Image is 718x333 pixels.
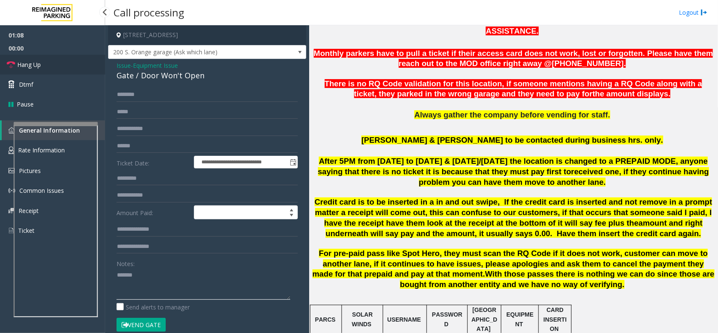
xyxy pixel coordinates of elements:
[8,127,15,133] img: 'icon'
[109,45,266,59] span: 200 S. Orange garage (Ask which lane)
[8,227,14,234] img: 'icon'
[701,8,707,17] img: logout
[2,120,105,140] a: General Information
[117,70,298,81] div: Gate / Door Won't Open
[288,156,297,168] span: Toggle popup
[361,136,663,144] span: [PERSON_NAME] & [PERSON_NAME] to be contacted during business hrs. only.
[286,213,297,219] span: Decrease value
[114,205,192,220] label: Amount Paid:
[318,157,708,176] span: After 5PM from [DATE] to [DATE] & [DATE]/[DATE] the location is changed to a PREPAID MODE, anyone...
[506,311,534,327] span: EQUIPMENT
[286,206,297,213] span: Increase value
[17,100,34,109] span: Pause
[117,61,131,70] span: Issue
[679,8,707,17] a: Logout
[432,311,462,327] span: PASSWORD
[17,60,41,69] span: Hang Up
[325,79,702,99] span: There is no RQ Code validation for this location, if someone mentions having a RQ Code along with...
[8,208,14,213] img: 'icon'
[109,2,188,23] h3: Call processing
[114,156,192,168] label: Ticket Date:
[108,25,306,45] h4: [STREET_ADDRESS]
[419,167,709,186] span: received one, if they continue having problem you can have them move to another lane.
[387,316,421,323] span: USERNAME
[593,89,671,98] span: the amount displays.
[326,218,702,238] span: amount and right underneath will say pay and the amount, it usually says 0.00. Have them insert t...
[352,311,373,327] span: SOLAR WINDS
[472,306,497,332] span: [GEOGRAPHIC_DATA]
[19,80,33,89] span: Dtmf
[131,61,178,69] span: -
[314,49,713,68] span: Monthly parkers have to pull a ticket if their access card does not work, lost or forgotten. Plea...
[133,61,178,70] span: Equipment Issue
[315,197,712,227] span: Credit card is to be inserted in a in and out swipe, If the credit card is inserted and not remov...
[8,147,14,154] img: 'icon'
[543,306,567,332] span: CARD INSERTION
[315,316,336,323] span: PARCS
[414,110,610,119] span: Always gather the company before vending for staff.
[117,318,166,332] button: Vend Gate
[8,168,15,173] img: 'icon'
[400,269,714,289] span: With those passes there is nothing we can do since those are bought from another entity and we ha...
[117,256,135,268] label: Notes:
[483,269,485,278] span: .
[313,249,708,279] span: For pre-paid pass like Spot Hero, they must scan the RQ Code if it does not work, customer can mo...
[117,303,190,312] label: Send alerts to manager
[8,187,15,194] img: 'icon'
